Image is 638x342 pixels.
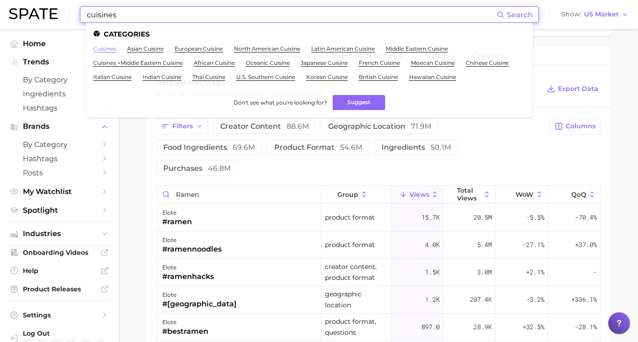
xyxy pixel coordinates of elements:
span: Total Views [457,187,481,201]
a: by Category [7,73,112,87]
a: japanese cuisine [301,59,348,66]
span: 3.0m [477,267,492,278]
a: Home [7,37,112,51]
div: #[GEOGRAPHIC_DATA] [162,299,237,310]
a: italian cuisine [93,74,132,80]
span: Hashtags [23,104,96,112]
button: group [322,186,391,204]
span: Hashtags [23,154,96,163]
button: Trends [7,55,112,69]
a: british cuisine [359,74,398,80]
button: elote#[GEOGRAPHIC_DATA]geographic location1.2k207.4k-3.2%+336.1% [157,286,600,314]
span: 1.2k [425,294,440,305]
a: european cuisine [175,45,223,52]
button: Filters [156,119,208,134]
span: 207.4k [470,294,492,305]
a: latin american cuisine [311,45,375,52]
span: My Watchlist [23,187,96,196]
span: -70.4% [575,212,597,223]
a: My Watchlist [7,184,112,199]
div: elote [162,289,237,300]
span: - [593,267,597,278]
span: -28.1% [575,321,597,332]
button: Export Data [545,83,601,95]
a: oceanic cuisine [246,59,290,66]
span: Onboarding Videos [23,248,96,257]
a: african cuisine [194,59,235,66]
span: QoQ [571,191,586,198]
button: elote#ramenproduct format15.7k20.5m-5.5%-70.4% [157,204,600,232]
span: 897.0 [421,321,440,332]
button: elote#bestramenproduct format, questions897.028.9k+32.5%-28.1% [157,314,600,341]
span: 20.5m [473,212,492,223]
button: Views [391,186,443,204]
a: Product Releases [7,282,112,296]
img: SPATE [9,8,58,19]
span: Show [561,12,581,17]
span: ingredients [382,144,451,151]
span: by Category [23,75,96,84]
a: Posts [7,166,112,180]
a: french cuisine [359,59,400,66]
span: 88.6m [287,122,309,131]
button: elote#ramenhackscreator content, product format1.5k3.0m+2.1%- [157,259,600,286]
span: geographic location [328,123,431,130]
span: +336.1% [571,294,597,305]
span: geographic location [325,289,388,310]
span: WoW [516,191,534,198]
span: US Market [584,12,619,17]
button: Brands [7,120,112,133]
span: product format [325,239,375,250]
button: Columns [550,119,601,134]
span: 71.9m [411,122,431,131]
span: 50.1m [431,143,451,152]
div: #ramenhacks [162,271,214,282]
span: +32.5% [522,321,544,332]
div: elote [162,207,192,218]
button: ShowUS Market [559,9,631,21]
button: Industries [7,227,112,241]
a: cuisines [93,45,116,52]
input: Search here for a brand, industry, or ingredient [86,7,497,22]
button: QoQ [548,186,600,204]
span: 54.6m [340,143,362,152]
button: elote#ramennoodlesproduct format4.0k5.4m-27.1%+37.0% [157,232,600,259]
li: Categories [93,30,526,38]
div: #bestramen [162,326,208,337]
span: Ingredients [23,89,96,98]
span: product format [325,212,375,223]
span: food ingredients [163,144,255,151]
span: -27.1% [522,239,544,250]
button: Suggest [333,95,385,110]
span: Columns [566,122,595,130]
a: chinese cuisine [466,59,509,66]
span: creator content [220,123,309,130]
span: 15.7k [421,212,440,223]
span: -3.2% [526,294,544,305]
span: Views [409,191,429,198]
a: asian cuisine [127,45,164,52]
a: mexican cuisine [411,59,455,66]
span: Search [507,11,533,19]
span: Settings [23,311,96,319]
div: elote [162,235,222,246]
span: creator content, product format [325,261,388,283]
a: cuisines >middle eastern cuisine [93,59,183,66]
a: hawaiian cuisine [409,74,456,80]
a: north american cuisine [234,45,300,52]
span: Help [23,267,96,275]
span: by Category [23,140,96,149]
a: Spotlight [7,203,112,217]
span: +2.1% [526,267,544,278]
button: Total Views [443,186,495,204]
div: #ramennoodles [162,244,222,255]
span: 4.0k [425,239,440,250]
span: Posts [23,168,96,177]
div: elote [162,262,214,273]
span: Trends [23,58,96,66]
span: 5.4m [477,239,492,250]
div: elote [162,317,208,328]
a: indian cuisine [143,74,181,80]
div: #ramen [162,216,192,227]
span: Export Data [558,85,598,93]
